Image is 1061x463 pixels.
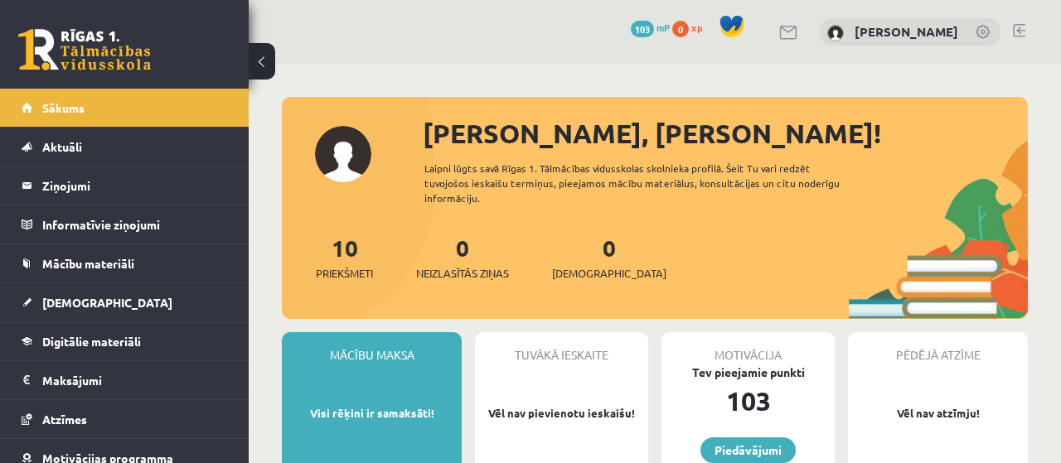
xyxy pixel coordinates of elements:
[22,400,228,438] a: Atzīmes
[22,166,228,205] a: Ziņojumi
[22,322,228,360] a: Digitālie materiāli
[42,139,82,154] span: Aktuāli
[42,205,228,244] legend: Informatīvie ziņojumi
[22,89,228,127] a: Sākums
[691,21,702,34] span: xp
[483,405,640,422] p: Vēl nav pievienotu ieskaišu!
[672,21,710,34] a: 0 xp
[416,265,509,282] span: Neizlasītās ziņas
[700,437,796,463] a: Piedāvājumi
[22,128,228,166] a: Aktuāli
[672,21,689,37] span: 0
[661,332,835,364] div: Motivācija
[282,332,462,364] div: Mācību maksa
[42,295,172,310] span: [DEMOGRAPHIC_DATA]
[661,364,835,381] div: Tev pieejamie punkti
[42,256,134,271] span: Mācību materiāli
[316,233,373,282] a: 10Priekšmeti
[423,113,1028,153] div: [PERSON_NAME], [PERSON_NAME]!
[631,21,654,37] span: 103
[475,332,648,364] div: Tuvākā ieskaite
[42,100,85,115] span: Sākums
[848,332,1028,364] div: Pēdējā atzīme
[552,233,666,282] a: 0[DEMOGRAPHIC_DATA]
[290,405,453,422] p: Visi rēķini ir samaksāti!
[827,25,844,41] img: Haralds Romanovskis
[424,161,872,205] div: Laipni lūgts savā Rīgas 1. Tālmācības vidusskolas skolnieka profilā. Šeit Tu vari redzēt tuvojošo...
[552,265,666,282] span: [DEMOGRAPHIC_DATA]
[416,233,509,282] a: 0Neizlasītās ziņas
[656,21,670,34] span: mP
[42,166,228,205] legend: Ziņojumi
[42,412,87,427] span: Atzīmes
[22,283,228,321] a: [DEMOGRAPHIC_DATA]
[856,405,1020,422] p: Vēl nav atzīmju!
[22,205,228,244] a: Informatīvie ziņojumi
[661,381,835,421] div: 103
[22,361,228,399] a: Maksājumi
[855,23,958,40] a: [PERSON_NAME]
[42,361,228,399] legend: Maksājumi
[42,334,141,349] span: Digitālie materiāli
[22,244,228,282] a: Mācību materiāli
[316,265,373,282] span: Priekšmeti
[18,29,151,70] a: Rīgas 1. Tālmācības vidusskola
[631,21,670,34] a: 103 mP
